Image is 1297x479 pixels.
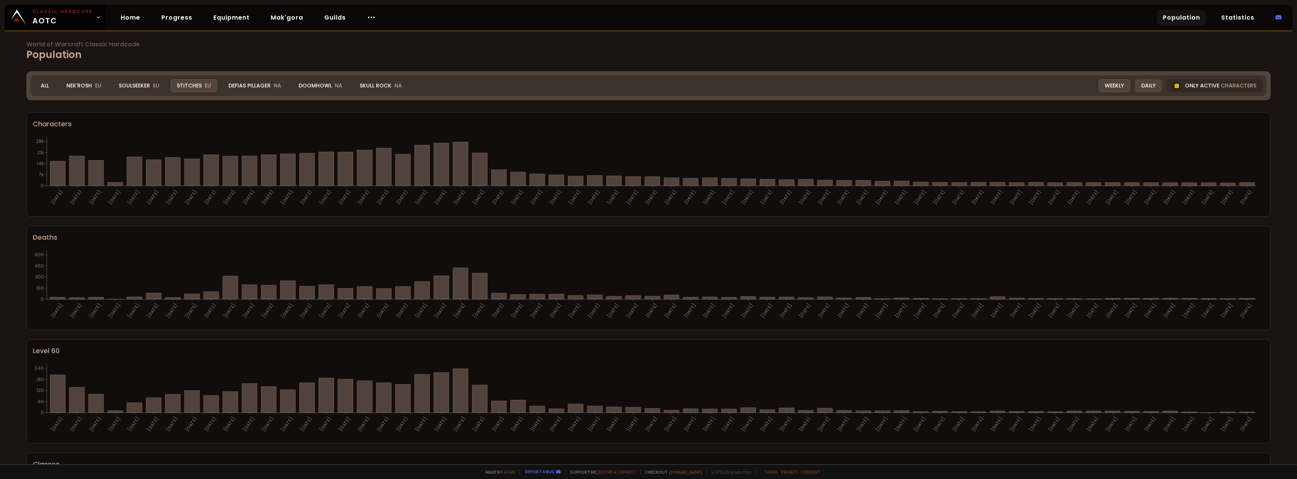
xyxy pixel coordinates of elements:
text: [DATE] [471,189,486,206]
text: [DATE] [663,416,678,433]
text: [DATE] [1143,416,1157,433]
span: EU [95,82,101,89]
text: [DATE] [414,189,429,206]
text: [DATE] [1104,416,1119,433]
text: [DATE] [1200,189,1215,206]
a: Buy me a coffee [598,469,636,475]
text: [DATE] [510,189,524,206]
text: [DATE] [625,189,639,206]
text: [DATE] [1239,189,1253,206]
text: [DATE] [1085,189,1100,206]
text: [DATE] [913,302,928,319]
text: [DATE] [203,189,218,206]
text: [DATE] [1047,416,1062,433]
tspan: 150 [36,285,44,291]
tspan: 450 [34,263,44,269]
span: NA [335,82,342,89]
text: [DATE] [1124,416,1138,433]
a: Home [115,10,146,25]
text: [DATE] [721,189,736,206]
text: [DATE] [280,416,294,433]
span: NA [274,82,281,89]
span: Made by [481,469,515,475]
text: [DATE] [932,416,946,433]
text: [DATE] [567,302,582,319]
text: [DATE] [951,416,966,433]
text: [DATE] [184,189,198,206]
text: [DATE] [1181,416,1196,433]
div: Characters [33,119,1264,129]
text: [DATE] [1009,189,1023,206]
text: [DATE] [1066,416,1081,433]
text: [DATE] [855,302,870,319]
text: [DATE] [759,302,774,319]
text: [DATE] [1181,302,1196,319]
text: [DATE] [702,189,716,206]
text: [DATE] [663,302,678,319]
text: [DATE] [184,302,198,319]
text: [DATE] [337,416,352,433]
text: [DATE] [1200,416,1215,433]
text: [DATE] [433,189,448,206]
span: v. d752d5 - production [707,469,752,475]
text: [DATE] [69,416,83,433]
text: [DATE] [1239,416,1253,433]
text: [DATE] [88,416,103,433]
text: [DATE] [913,416,928,433]
text: [DATE] [682,302,697,319]
text: [DATE] [164,189,179,206]
text: [DATE] [49,302,64,319]
text: [DATE] [510,416,524,433]
text: [DATE] [1028,416,1043,433]
text: [DATE] [1085,302,1100,319]
text: [DATE] [567,189,582,206]
text: [DATE] [49,189,64,206]
text: [DATE] [471,416,486,433]
text: [DATE] [414,416,429,433]
text: [DATE] [471,302,486,319]
div: Nek'Rosh [60,79,108,92]
div: Daily [1135,79,1162,92]
text: [DATE] [433,416,448,433]
a: Consent [800,469,820,475]
text: [DATE] [1143,189,1157,206]
text: [DATE] [548,416,563,433]
text: [DATE] [1181,189,1196,206]
text: [DATE] [1104,189,1119,206]
text: [DATE] [1066,189,1081,206]
text: [DATE] [452,189,467,206]
text: [DATE] [644,302,659,319]
text: [DATE] [433,302,448,319]
a: Mak'gora [265,10,309,25]
text: [DATE] [1085,416,1100,433]
text: [DATE] [740,416,755,433]
text: [DATE] [203,416,218,433]
text: [DATE] [874,302,889,319]
tspan: 300 [35,274,44,280]
div: Soulseeker [112,79,166,92]
tspan: 240 [35,365,44,371]
text: [DATE] [69,302,83,319]
text: [DATE] [280,189,294,206]
div: Only active [1167,79,1263,92]
text: [DATE] [759,189,774,206]
span: NA [394,82,402,89]
text: [DATE] [126,189,141,206]
span: Checkout [640,469,702,475]
text: [DATE] [164,302,179,319]
text: [DATE] [663,189,678,206]
text: [DATE] [836,189,851,206]
text: [DATE] [1162,416,1177,433]
text: [DATE] [817,302,831,319]
text: [DATE] [989,302,1004,319]
text: [DATE] [261,189,275,206]
text: [DATE] [510,302,524,319]
text: [DATE] [88,189,103,206]
text: [DATE] [1162,302,1177,319]
text: [DATE] [721,302,736,319]
text: [DATE] [797,302,812,319]
tspan: 600 [35,251,44,258]
tspan: 60 [38,398,44,405]
text: [DATE] [970,189,985,206]
text: [DATE] [376,302,390,319]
